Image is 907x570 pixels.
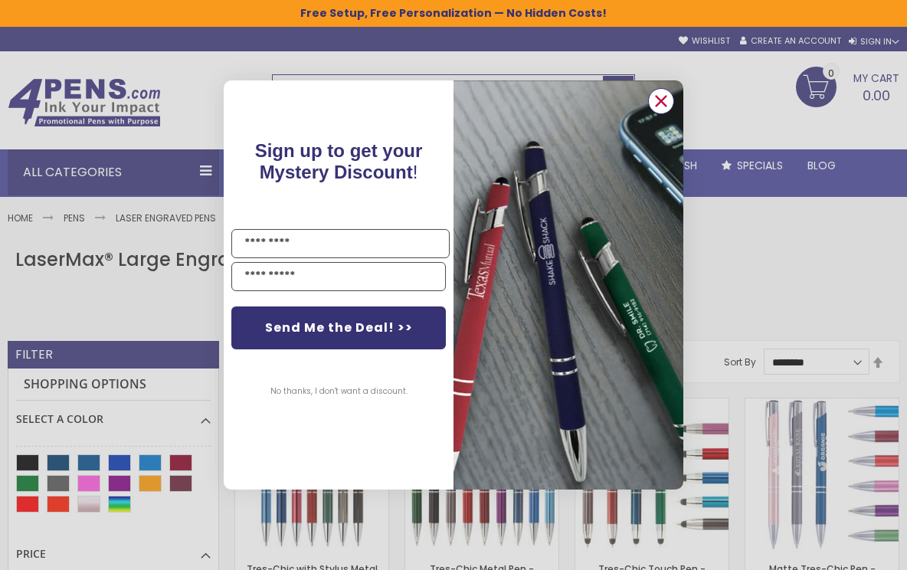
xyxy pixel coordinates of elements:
[255,140,423,182] span: !
[263,372,415,411] button: No thanks, I don't want a discount.
[231,306,446,349] button: Send Me the Deal! >>
[255,140,423,182] span: Sign up to get your Mystery Discount
[648,88,674,114] button: Close dialog
[781,529,907,570] iframe: Google Customer Reviews
[453,80,683,489] img: pop-up-image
